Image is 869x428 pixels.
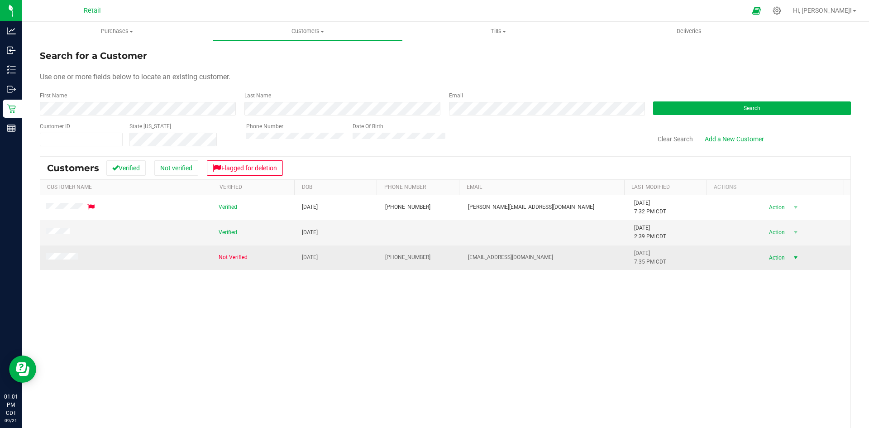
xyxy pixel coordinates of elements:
[22,22,212,41] a: Purchases
[468,253,553,262] span: [EMAIL_ADDRESS][DOMAIN_NAME]
[219,203,237,212] span: Verified
[219,253,248,262] span: Not Verified
[634,249,666,266] span: [DATE] 7:35 PM CDT
[790,226,802,239] span: select
[664,27,714,35] span: Deliveries
[219,228,237,237] span: Verified
[631,184,670,190] a: Last Modified
[302,228,318,237] span: [DATE]
[449,91,463,100] label: Email
[246,122,283,130] label: Phone Number
[594,22,784,41] a: Deliveries
[22,27,212,35] span: Purchases
[634,199,666,216] span: [DATE] 7:32 PM CDT
[40,72,230,81] span: Use one or more fields below to locate an existing customer.
[746,2,767,19] span: Open Ecommerce Menu
[302,203,318,212] span: [DATE]
[634,224,666,241] span: [DATE] 2:39 PM CDT
[84,7,101,14] span: Retail
[7,104,16,113] inline-svg: Retail
[244,91,271,100] label: Last Name
[467,184,482,190] a: Email
[653,101,851,115] button: Search
[403,22,593,41] a: Tills
[385,253,430,262] span: [PHONE_NUMBER]
[761,226,790,239] span: Action
[699,131,770,147] a: Add a New Customer
[403,27,593,35] span: Tills
[302,184,312,190] a: DOB
[744,105,760,111] span: Search
[40,122,70,130] label: Customer ID
[220,184,242,190] a: Verified
[385,203,430,212] span: [PHONE_NUMBER]
[4,417,18,424] p: 09/21
[302,253,318,262] span: [DATE]
[154,160,198,176] button: Not verified
[771,6,783,15] div: Manage settings
[40,50,147,61] span: Search for a Customer
[7,124,16,133] inline-svg: Reports
[129,122,171,130] label: State [US_STATE]
[47,163,99,173] span: Customers
[213,27,402,35] span: Customers
[40,91,67,100] label: First Name
[7,65,16,74] inline-svg: Inventory
[793,7,852,14] span: Hi, [PERSON_NAME]!
[468,203,594,212] span: [PERSON_NAME][EMAIL_ADDRESS][DOMAIN_NAME]
[353,122,383,130] label: Date Of Birth
[7,26,16,35] inline-svg: Analytics
[212,22,403,41] a: Customers
[652,131,699,147] button: Clear Search
[7,46,16,55] inline-svg: Inbound
[790,251,802,264] span: select
[207,160,283,176] button: Flagged for deletion
[714,184,840,190] div: Actions
[761,201,790,214] span: Action
[9,356,36,383] iframe: Resource center
[4,393,18,417] p: 01:01 PM CDT
[47,184,92,190] a: Customer Name
[7,85,16,94] inline-svg: Outbound
[761,251,790,264] span: Action
[384,184,426,190] a: Phone Number
[86,203,96,212] div: Flagged for deletion
[106,160,146,176] button: Verified
[790,201,802,214] span: select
